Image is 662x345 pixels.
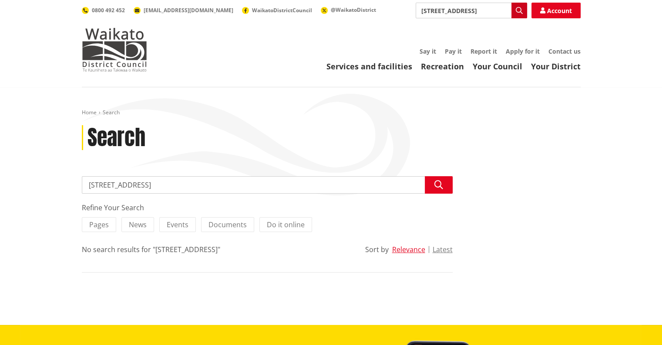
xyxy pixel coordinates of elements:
[531,61,581,72] a: Your District
[82,109,97,116] a: Home
[445,47,462,55] a: Pay it
[267,220,305,229] span: Do it online
[208,220,247,229] span: Documents
[473,61,522,72] a: Your Council
[82,176,453,194] input: Search input
[365,244,389,255] div: Sort by
[326,61,412,72] a: Services and facilities
[421,61,464,72] a: Recreation
[82,28,147,72] img: Waikato District Council - Te Kaunihera aa Takiwaa o Waikato
[144,7,233,14] span: [EMAIL_ADDRESS][DOMAIN_NAME]
[129,220,147,229] span: News
[242,7,312,14] a: WaikatoDistrictCouncil
[622,308,653,340] iframe: Messenger Launcher
[433,246,453,253] button: Latest
[87,125,145,150] h1: Search
[92,7,125,14] span: 0800 492 452
[82,7,125,14] a: 0800 492 452
[321,6,376,14] a: @WaikatoDistrict
[82,109,581,116] nav: breadcrumb
[420,47,436,55] a: Say it
[531,3,581,18] a: Account
[134,7,233,14] a: [EMAIL_ADDRESS][DOMAIN_NAME]
[331,6,376,14] span: @WaikatoDistrict
[416,3,527,18] input: Search input
[82,244,220,255] div: No search results for "[STREET_ADDRESS]"
[89,220,109,229] span: Pages
[506,47,540,55] a: Apply for it
[470,47,497,55] a: Report it
[82,202,453,213] div: Refine Your Search
[548,47,581,55] a: Contact us
[167,220,188,229] span: Events
[103,109,120,116] span: Search
[392,246,425,253] button: Relevance
[252,7,312,14] span: WaikatoDistrictCouncil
